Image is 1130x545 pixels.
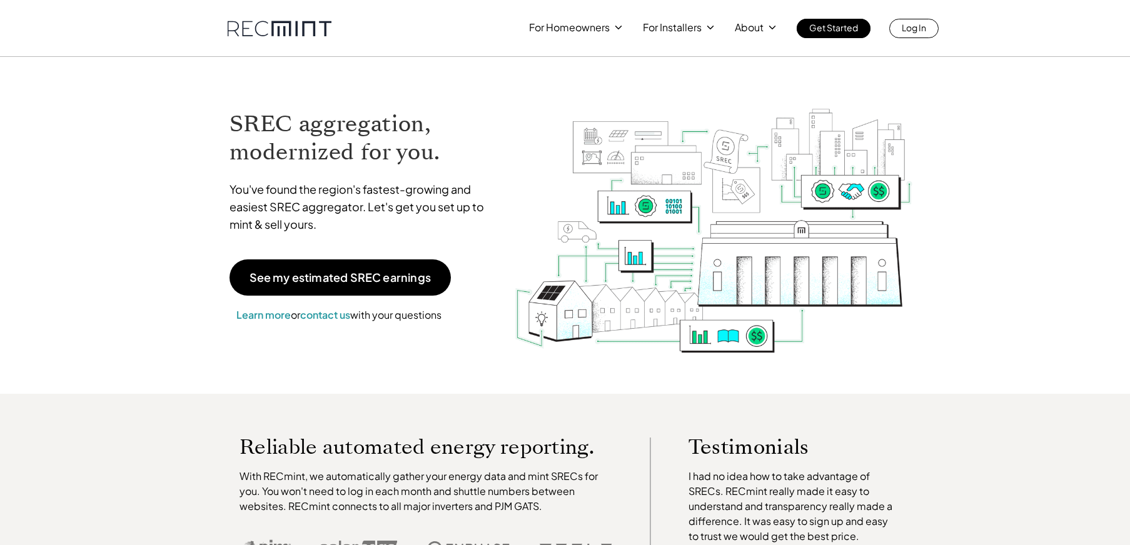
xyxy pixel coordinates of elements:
a: See my estimated SREC earnings [230,259,451,296]
a: Log In [889,19,939,38]
p: You've found the region's fastest-growing and easiest SREC aggregator. Let's get you set up to mi... [230,181,496,233]
p: For Homeowners [529,19,610,36]
img: RECmint value cycle [514,76,913,356]
p: Reliable automated energy reporting. [240,437,612,456]
a: Get Started [797,19,870,38]
p: Get Started [809,19,858,36]
p: or with your questions [230,307,448,323]
p: With RECmint, we automatically gather your energy data and mint SRECs for you. You won't need to ... [240,469,612,514]
a: Learn more [236,308,291,321]
p: Testimonials [689,437,875,456]
p: See my estimated SREC earnings [250,272,431,283]
p: For Installers [643,19,702,36]
h1: SREC aggregation, modernized for you. [230,110,496,166]
p: Log In [902,19,926,36]
p: I had no idea how to take advantage of SRECs. RECmint really made it easy to understand and trans... [689,469,899,544]
a: contact us [300,308,350,321]
p: About [735,19,764,36]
